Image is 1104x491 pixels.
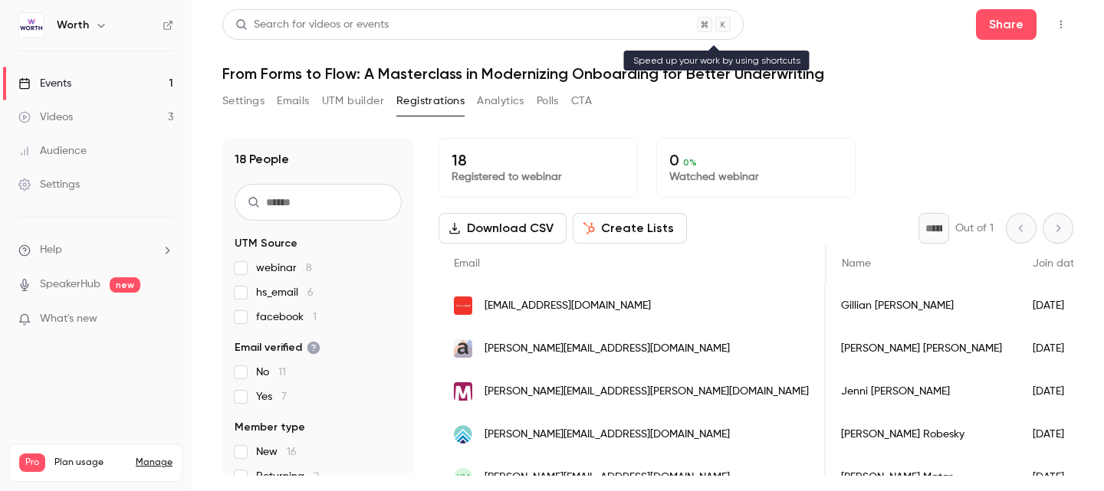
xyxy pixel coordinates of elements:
[1017,284,1096,327] div: [DATE]
[256,285,314,300] span: hs_email
[256,444,297,460] span: New
[322,89,384,113] button: UTM builder
[110,277,140,293] span: new
[454,339,472,358] img: ascenditt.com
[314,471,319,482] span: 2
[571,89,592,113] button: CTA
[18,110,73,125] div: Videos
[396,89,465,113] button: Registrations
[826,413,1017,456] div: [PERSON_NAME] Robesky
[222,64,1073,83] h1: From Forms to Flow: A Masterclass in Modernizing Onboarding for Better Underwriting
[439,213,567,244] button: Download CSV
[235,420,305,435] span: Member type
[976,9,1037,40] button: Share
[222,89,264,113] button: Settings
[18,76,71,91] div: Events
[57,18,89,33] h6: Worth
[669,169,843,185] p: Watched webinar
[40,311,97,327] span: What's new
[256,309,317,325] span: facebook
[477,89,524,113] button: Analytics
[277,89,309,113] button: Emails
[452,169,625,185] p: Registered to webinar
[1017,413,1096,456] div: [DATE]
[155,313,173,326] iframe: Noticeable Trigger
[287,447,297,457] span: 16
[313,312,317,322] span: 1
[235,150,289,169] h1: 18 People
[826,284,1017,327] div: Gillian [PERSON_NAME]
[826,370,1017,413] div: Jenni [PERSON_NAME]
[842,258,871,269] span: Name
[19,453,45,472] span: Pro
[256,365,286,380] span: No
[18,242,173,258] li: help-dropdown-opener
[454,296,472,315] img: chubb.com
[235,236,297,251] span: UTM Source
[457,470,470,484] span: YM
[40,242,62,258] span: Help
[537,89,559,113] button: Polls
[573,213,687,244] button: Create Lists
[955,221,994,236] p: Out of 1
[1017,327,1096,370] div: [DATE]
[40,277,100,293] a: SpeakerHub
[683,157,697,168] span: 0 %
[307,287,314,298] span: 6
[256,260,312,276] span: webinar
[18,143,87,159] div: Audience
[19,13,44,38] img: Worth
[306,263,312,273] span: 8
[669,151,843,169] p: 0
[454,425,472,444] img: ascentpaymentsolutions.com
[485,427,730,443] span: [PERSON_NAME][EMAIL_ADDRESS][DOMAIN_NAME]
[278,367,286,378] span: 11
[18,177,80,192] div: Settings
[452,151,625,169] p: 18
[485,341,730,357] span: [PERSON_NAME][EMAIL_ADDRESS][DOMAIN_NAME]
[256,469,319,484] span: Returning
[485,384,809,400] span: [PERSON_NAME][EMAIL_ADDRESS][PERSON_NAME][DOMAIN_NAME]
[454,382,472,401] img: mbanq.com
[281,391,287,402] span: 7
[1033,258,1080,269] span: Join date
[454,258,480,269] span: Email
[1017,370,1096,413] div: [DATE]
[235,340,320,355] span: Email verified
[485,470,730,486] span: [PERSON_NAME][EMAIL_ADDRESS][DOMAIN_NAME]
[826,327,1017,370] div: [PERSON_NAME] [PERSON_NAME]
[256,389,287,404] span: Yes
[235,17,389,33] div: Search for videos or events
[54,457,127,469] span: Plan usage
[485,298,651,314] span: [EMAIL_ADDRESS][DOMAIN_NAME]
[136,457,172,469] a: Manage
